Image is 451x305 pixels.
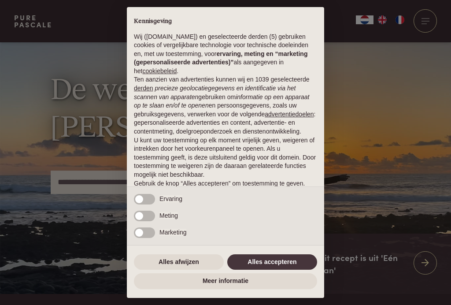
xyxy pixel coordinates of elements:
[134,273,317,289] button: Meer informatie
[134,50,307,66] strong: ervaring, meting en “marketing (gepersonaliseerde advertenties)”
[134,93,310,109] em: informatie op een apparaat op te slaan en/of te openen
[134,18,317,26] h2: Kennisgeving
[159,212,178,219] span: Meting
[134,254,224,270] button: Alles afwijzen
[134,84,153,93] button: derden
[227,254,317,270] button: Alles accepteren
[265,110,314,119] button: advertentiedoelen
[134,179,317,205] p: Gebruik de knop “Alles accepteren” om toestemming te geven. Gebruik de knop “Alles afwijzen” om d...
[134,85,296,100] em: precieze geolocatiegegevens en identificatie via het scannen van apparaten
[134,33,317,76] p: Wij ([DOMAIN_NAME]) en geselecteerde derden (5) gebruiken cookies of vergelijkbare technologie vo...
[159,229,186,236] span: Marketing
[159,195,182,202] span: Ervaring
[134,136,317,179] p: U kunt uw toestemming op elk moment vrijelijk geven, weigeren of intrekken door het voorkeurenpan...
[142,67,177,74] a: cookiebeleid
[134,75,317,136] p: Ten aanzien van advertenties kunnen wij en 1039 geselecteerde gebruiken om en persoonsgegevens, z...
